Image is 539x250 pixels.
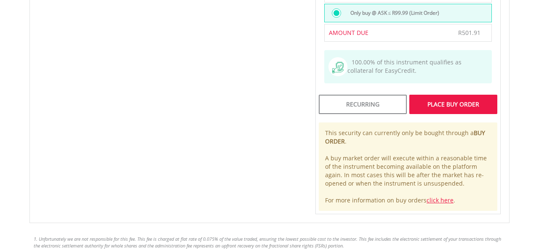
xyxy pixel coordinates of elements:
[329,29,368,37] span: AMOUNT DUE
[427,196,454,204] a: click here
[332,62,344,73] img: collateral-qualifying-green.svg
[34,236,505,249] li: 1. Unfortunately we are not responsible for this fee. This fee is charged at flat rate of 0.075% ...
[345,8,440,18] label: Only buy @ ASK ≤ R99.99 (Limit Order)
[319,95,407,114] div: Recurring
[409,95,497,114] div: Place Buy Order
[325,129,485,145] b: BUY ORDER
[319,122,497,211] div: This security can currently only be bought through a . A buy market order will execute within a r...
[347,58,462,74] span: 100.00% of this instrument qualifies as collateral for EasyCredit.
[458,29,480,37] span: R501.91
